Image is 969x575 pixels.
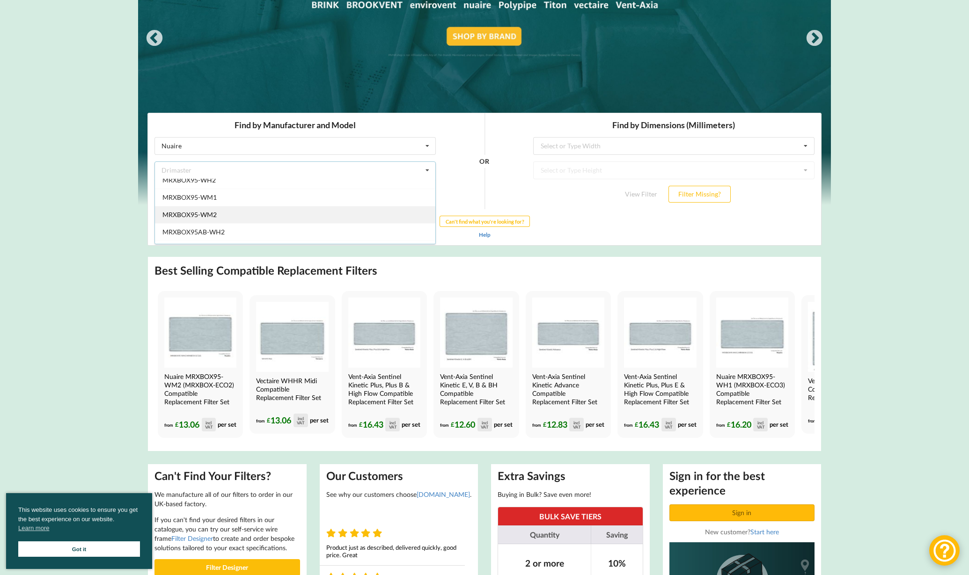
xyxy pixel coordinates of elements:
[205,425,213,429] div: VAT
[297,421,304,425] div: VAT
[14,30,34,36] div: Nuaire
[573,421,580,425] div: incl
[154,515,300,553] p: If you can't find your desired filters in our catalogue, you can try our self-service wire frame ...
[14,54,44,61] div: Drimaster
[808,418,817,423] span: from
[440,372,510,406] h4: Vent-Axia Sentinel Kinetic E, V, B & BH Compatible Replacement Filter Set
[417,490,470,498] a: [DOMAIN_NAME]
[770,421,788,428] span: per set
[348,298,420,368] img: Vent-Axia Sentinel Kinetic Plus, Plus B & High Flow Compatible MVHR Filter Replacement Set from M...
[716,422,725,428] span: from
[310,416,329,424] span: per set
[164,372,235,406] h4: Nuaire MRXBOX95-WM2 (MRXBOX-ECO2) Compatible Replacement Filter Set
[481,425,488,429] div: VAT
[624,422,633,428] span: from
[498,507,643,525] th: BULK SAVE TIERS
[164,298,236,368] img: Nuaire MRXBOX95-WM2 Compatible MVHR Filter Replacement Set from MVHR.shop
[164,422,173,428] span: from
[433,291,519,438] a: Vent-Axia Sentinel Kinetic E, V, B & BH Compatible MVHR Filter Replacement Set from MVHR.shop Ven...
[348,372,418,406] h4: Vent-Axia Sentinel Kinetic Plus, Plus B & High Flow Compatible Replacement Filter Set
[154,490,300,509] p: We manufacture all of our filters to order in our UK-based factory.
[526,291,611,438] a: Vent-Axia Sentinel Kinetic Advance Compatible MVHR Filter Replacement Set from MVHR.shop Vent-Axi...
[669,528,815,536] div: New customer?
[359,419,363,430] span: £
[320,544,465,559] div: Product just as described, delivered quickly, good price. Great
[292,103,382,114] button: Can't find what you're looking for?
[7,7,288,18] h3: Find by Manufacturer and Model
[326,469,472,483] h2: Our Customers
[494,421,513,428] span: per set
[716,298,788,368] img: Nuaire MRXBOX95-WH1 Compatible MVHR Filter Replacement Set from MVHR.shop
[206,421,212,425] div: incl
[498,525,591,544] th: Quantity
[326,490,472,499] p: See why our customers choose .
[15,63,68,71] span: MRXBOX95-WH2
[482,421,488,425] div: incl
[154,469,300,483] h2: Can't Find Your Filters?
[18,505,140,535] span: This website uses cookies to ensure you get the best experience on our website.
[298,416,304,421] div: incl
[624,372,694,406] h4: Vent-Axia Sentinel Kinetic Plus, Plus E & High Flow Compatible Replacement Filter Set
[386,7,667,18] h3: Find by Dimensions (Millimeters)
[521,73,583,90] button: Filter Missing?
[256,377,326,402] h4: Vectaire WHHR Midi Compatible Replacement Filter Set
[532,422,541,428] span: from
[145,29,164,48] button: Previous
[175,418,216,431] div: 13.06
[573,425,580,429] div: VAT
[332,49,342,97] div: OR
[451,419,455,430] span: £
[669,504,815,521] button: Sign in
[678,421,697,428] span: per set
[389,421,396,425] div: incl
[750,528,779,536] a: Start here
[543,418,584,431] div: 12.83
[250,295,335,434] a: Vectaire WHHR Midi Compatible MVHR Filter Replacement Set from MVHR.shop Vectaire WHHR Midi Compa...
[716,372,786,406] h4: Nuaire MRXBOX95-WH1 (MRXBOX-ECO3) Compatible Replacement Filter Set
[389,425,396,429] div: VAT
[666,421,672,425] div: incl
[171,534,213,542] a: Filter Designer
[801,295,887,434] a: Vectaire Studio Compatible MVHR Filter Replacement Set from MVHR.shop Vectaire Studio Compatible ...
[635,418,675,431] div: 16.43
[591,525,642,544] th: Saving
[331,118,343,125] a: Help
[402,421,420,428] span: per set
[532,298,604,368] img: Vent-Axia Sentinel Kinetic Advance Compatible MVHR Filter Replacement Set from MVHR.shop
[15,115,77,123] span: MRXBOX95AB-WH2
[757,421,763,425] div: incl
[669,509,816,517] a: Sign in
[451,418,492,431] div: 12.60
[624,298,696,368] img: Vent-Axia Sentinel Kinetic Plus E & High Flow Compatible MVHR Filter Replacement Set from MVHR.shop
[359,418,400,431] div: 16.43
[757,425,764,429] div: VAT
[498,469,643,483] h2: Extra Savings
[805,29,824,48] button: Next
[710,291,795,438] a: Nuaire MRXBOX95-WH1 Compatible MVHR Filter Replacement Set from MVHR.shop Nuaire MRXBOX95-WH1 (MR...
[727,418,768,431] div: 16.20
[158,291,243,438] a: Nuaire MRXBOX95-WM2 Compatible MVHR Filter Replacement Set from MVHR.shop Nuaire MRXBOX95-WM2 (MR...
[15,98,69,106] span: MRXBOX95-WM2
[6,493,152,569] div: cookieconsent
[256,418,265,423] span: from
[256,302,328,372] img: Vectaire WHHR Midi Compatible MVHR Filter Replacement Set from MVHR.shop
[175,419,179,430] span: £
[267,415,271,426] span: £
[586,421,604,428] span: per set
[298,106,377,112] b: Can't find what you're looking for?
[218,421,236,428] span: per set
[342,291,427,438] a: Vent-Axia Sentinel Kinetic Plus, Plus B & High Flow Compatible MVHR Filter Replacement Set from M...
[440,422,449,428] span: from
[665,425,672,429] div: VAT
[617,291,703,438] a: Vent-Axia Sentinel Kinetic Plus E & High Flow Compatible MVHR Filter Replacement Set from MVHR.sh...
[543,419,547,430] span: £
[393,30,453,36] div: Select or Type Width
[532,372,602,406] h4: Vent-Axia Sentinel Kinetic Advance Compatible Replacement Filter Set
[727,419,731,430] span: £
[440,298,512,368] img: Vent-Axia Sentinel Kinetic E, V, B & BH Compatible MVHR Filter Replacement Set from MVHR.shop
[15,80,69,88] span: MRXBOX95-WM1
[267,414,308,427] div: 13.06
[808,302,880,372] img: Vectaire Studio Compatible MVHR Filter Replacement Set from MVHR.shop
[154,263,377,278] h2: Best Selling Compatible Replacement Filters
[348,422,357,428] span: from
